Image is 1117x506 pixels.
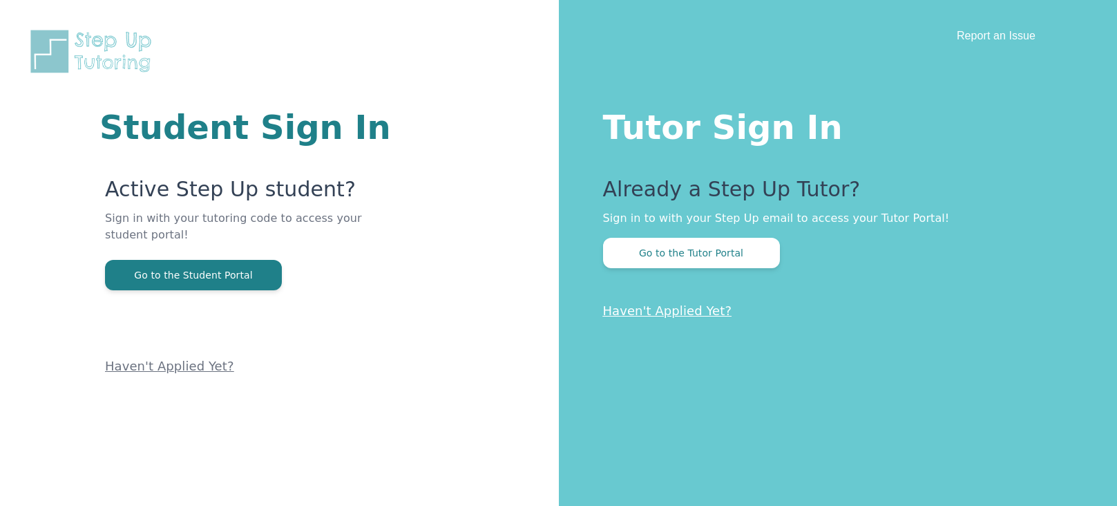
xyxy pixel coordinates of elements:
[105,260,282,290] button: Go to the Student Portal
[105,268,282,281] a: Go to the Student Portal
[99,111,393,144] h1: Student Sign In
[603,246,780,259] a: Go to the Tutor Portal
[957,29,1033,43] a: Report an Issue
[105,359,234,373] a: Haven't Applied Yet?
[105,177,393,210] p: Active Step Up student?
[603,238,780,268] button: Go to the Tutor Portal
[603,105,1062,144] h1: Tutor Sign In
[603,303,732,318] a: Haven't Applied Yet?
[28,28,160,75] img: Step Up Tutoring horizontal logo
[105,210,393,260] p: Sign in with your tutoring code to access your student portal!
[603,177,1062,210] p: Already a Step Up Tutor?
[603,210,1062,227] p: Sign in to with your Step Up email to access your Tutor Portal!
